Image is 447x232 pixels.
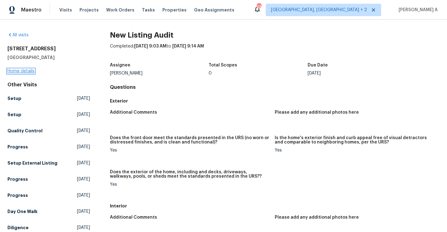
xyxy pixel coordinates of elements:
h2: New Listing Audit [110,32,440,38]
h5: Due Date [308,63,328,67]
h5: Progress [7,144,28,150]
h5: [GEOGRAPHIC_DATA] [7,54,90,61]
div: [DATE] [308,71,407,75]
div: Completed: to [110,43,440,59]
span: [GEOGRAPHIC_DATA], [GEOGRAPHIC_DATA] + 2 [271,7,367,13]
a: Setup External Listing[DATE] [7,157,90,169]
span: [DATE] [77,95,90,102]
span: Geo Assignments [194,7,234,13]
span: Visits [59,7,72,13]
span: Projects [79,7,99,13]
h5: Setup External Listing [7,160,57,166]
div: Other Visits [7,82,90,88]
h5: Additional Comments [110,215,157,220]
span: [DATE] 9:03 AM [134,44,166,48]
h5: Day One Walk [7,208,38,215]
span: [DATE] [77,176,90,182]
div: Yes [110,148,270,152]
div: Yes [275,148,435,152]
a: Progress[DATE] [7,141,90,152]
div: [PERSON_NAME] [110,71,209,75]
div: 0 [209,71,308,75]
span: [DATE] [77,225,90,231]
h5: Assignee [110,63,130,67]
span: Tasks [142,8,155,12]
h5: Interior [110,203,440,209]
span: [PERSON_NAME] A [396,7,438,13]
div: 68 [257,4,261,10]
span: [DATE] 9:14 AM [172,44,204,48]
h5: Progress [7,176,28,182]
h4: Questions [110,84,440,90]
a: Day One Walk[DATE] [7,206,90,217]
span: [DATE] [77,128,90,134]
span: [DATE] [77,192,90,198]
span: Work Orders [106,7,134,13]
span: [DATE] [77,160,90,166]
a: Setup[DATE] [7,93,90,104]
h5: Total Scopes [209,63,237,67]
h5: Is the home's exterior finish and curb appeal free of visual detractors and comparable to neighbo... [275,136,435,144]
a: Progress[DATE] [7,190,90,201]
h5: Does the exterior of the home, including and decks, driveways, walkways, pools, or sheds meet the... [110,170,270,179]
h5: Setup [7,111,21,118]
div: Yes [110,182,270,187]
a: Setup[DATE] [7,109,90,120]
h5: Please add any additional photos here [275,215,359,220]
span: [DATE] [77,111,90,118]
h5: Setup [7,95,21,102]
h5: Please add any additional photos here [275,110,359,115]
a: Home details [7,69,34,73]
a: Progress[DATE] [7,174,90,185]
a: All visits [7,33,29,37]
a: Quality Control[DATE] [7,125,90,136]
h5: Does the front door meet the standards presented in the URS (no worn or distressed finishes, and ... [110,136,270,144]
h5: Quality Control [7,128,43,134]
h5: Exterior [110,98,440,104]
span: Properties [162,7,187,13]
span: [DATE] [77,208,90,215]
span: [DATE] [77,144,90,150]
h2: [STREET_ADDRESS] [7,46,90,52]
h5: Additional Comments [110,110,157,115]
span: Maestro [21,7,42,13]
h5: Progress [7,192,28,198]
h5: Diligence [7,225,29,231]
